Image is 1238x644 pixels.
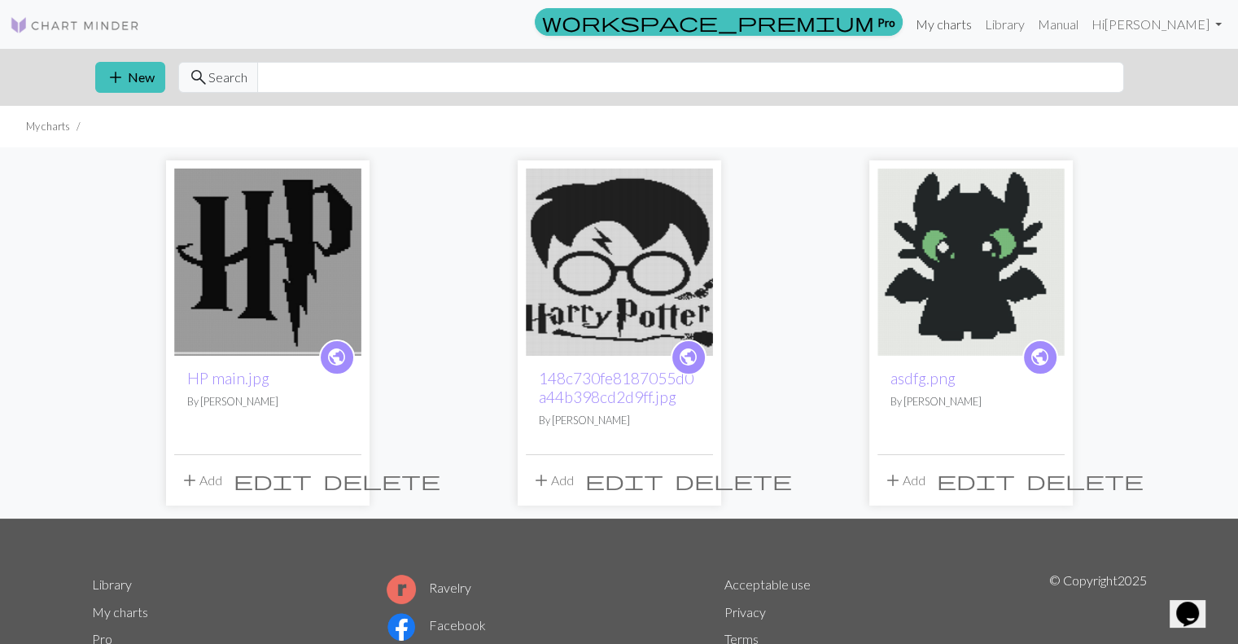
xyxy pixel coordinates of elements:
span: delete [675,469,792,492]
a: Manual [1031,8,1085,41]
a: Pro [535,8,903,36]
button: Add [526,465,580,496]
span: delete [1026,469,1144,492]
p: By [PERSON_NAME] [890,394,1052,410]
img: Facebook logo [387,612,416,642]
a: HP main.jpg [174,252,361,268]
button: New [95,62,165,93]
a: My charts [909,8,978,41]
a: public [1022,340,1058,375]
span: add [883,469,903,492]
a: Facebook [387,617,486,633]
span: public [1030,344,1050,370]
p: By [PERSON_NAME] [539,413,700,428]
p: By [PERSON_NAME] [187,394,348,410]
button: Edit [580,465,669,496]
i: public [326,341,347,374]
li: My charts [26,119,70,134]
a: public [319,340,355,375]
button: Delete [669,465,798,496]
i: Edit [234,471,312,490]
a: 148c730fe8187055d0a44b398cd2d9ff.jpg [539,369,693,406]
a: HP main.jpg [187,369,269,388]
a: Ravelry [387,580,471,595]
i: Edit [937,471,1015,490]
a: Privacy [724,604,766,620]
img: 148c730fe8187055d0a44b398cd2d9ff.jpg [526,169,713,356]
a: My charts [92,604,148,620]
span: edit [234,469,312,492]
a: asdfg.png [890,369,956,388]
span: public [326,344,347,370]
button: Add [174,465,228,496]
button: Edit [931,465,1021,496]
a: Library [92,576,132,592]
iframe: chat widget [1170,579,1222,628]
a: asdfg.png [877,252,1065,268]
a: Hi[PERSON_NAME] [1085,8,1228,41]
span: search [189,66,208,89]
img: Logo [10,15,140,35]
span: edit [585,469,663,492]
img: HP main.jpg [174,169,361,356]
span: workspace_premium [542,11,874,33]
a: Library [978,8,1031,41]
span: public [678,344,698,370]
img: asdfg.png [877,169,1065,356]
button: Add [877,465,931,496]
span: Search [208,68,247,87]
button: Delete [317,465,446,496]
i: Edit [585,471,663,490]
span: add [180,469,199,492]
span: edit [937,469,1015,492]
span: add [532,469,551,492]
img: Ravelry logo [387,575,416,604]
i: public [1030,341,1050,374]
a: 148c730fe8187055d0a44b398cd2d9ff.jpg [526,252,713,268]
button: Delete [1021,465,1149,496]
a: public [671,340,706,375]
span: delete [323,469,440,492]
button: Edit [228,465,317,496]
a: Acceptable use [724,576,811,592]
i: public [678,341,698,374]
span: add [106,66,125,89]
